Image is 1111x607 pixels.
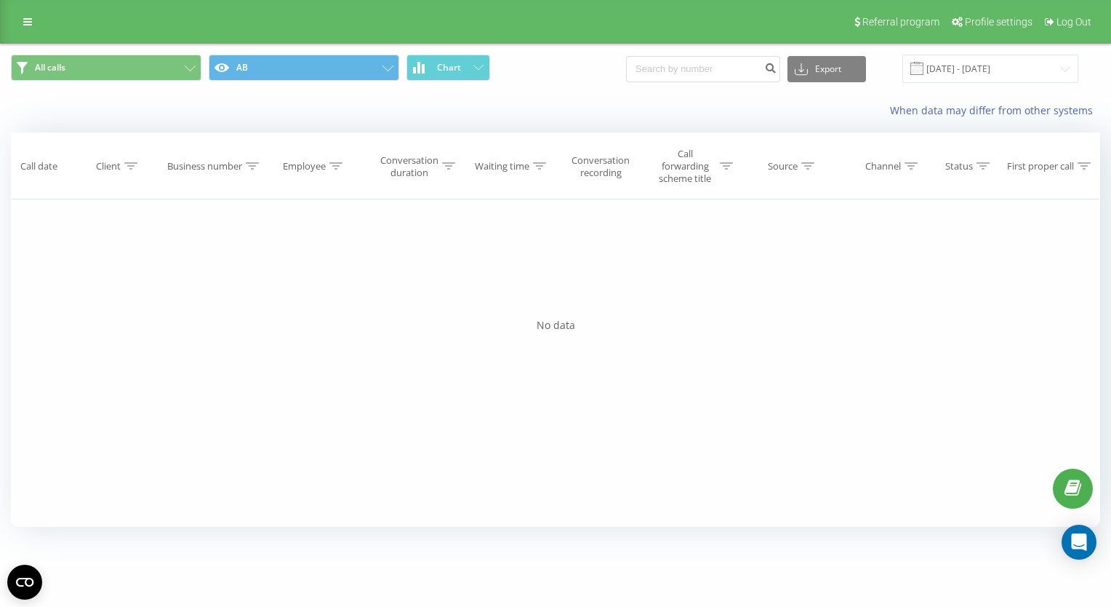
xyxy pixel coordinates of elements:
[1062,525,1096,560] div: Open Intercom Messenger
[965,16,1032,28] span: Profile settings
[475,160,529,172] div: Waiting time
[1007,160,1074,172] div: First proper call
[945,160,973,172] div: Status
[890,103,1100,117] a: When data may differ from other systems
[862,16,939,28] span: Referral program
[865,160,901,172] div: Channel
[11,318,1100,333] div: No data
[1056,16,1091,28] span: Log Out
[437,63,461,73] span: Chart
[35,62,65,74] span: All calls
[11,55,201,81] button: All calls
[7,565,42,600] button: Open CMP widget
[654,148,716,185] div: Call forwarding scheme title
[20,160,57,172] div: Call date
[167,160,242,172] div: Business number
[209,55,399,81] button: AB
[768,160,798,172] div: Source
[565,154,637,179] div: Conversation recording
[96,160,121,172] div: Client
[283,160,326,172] div: Employee
[787,56,866,82] button: Export
[406,55,490,81] button: Chart
[380,154,438,179] div: Conversation duration
[626,56,780,82] input: Search by number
